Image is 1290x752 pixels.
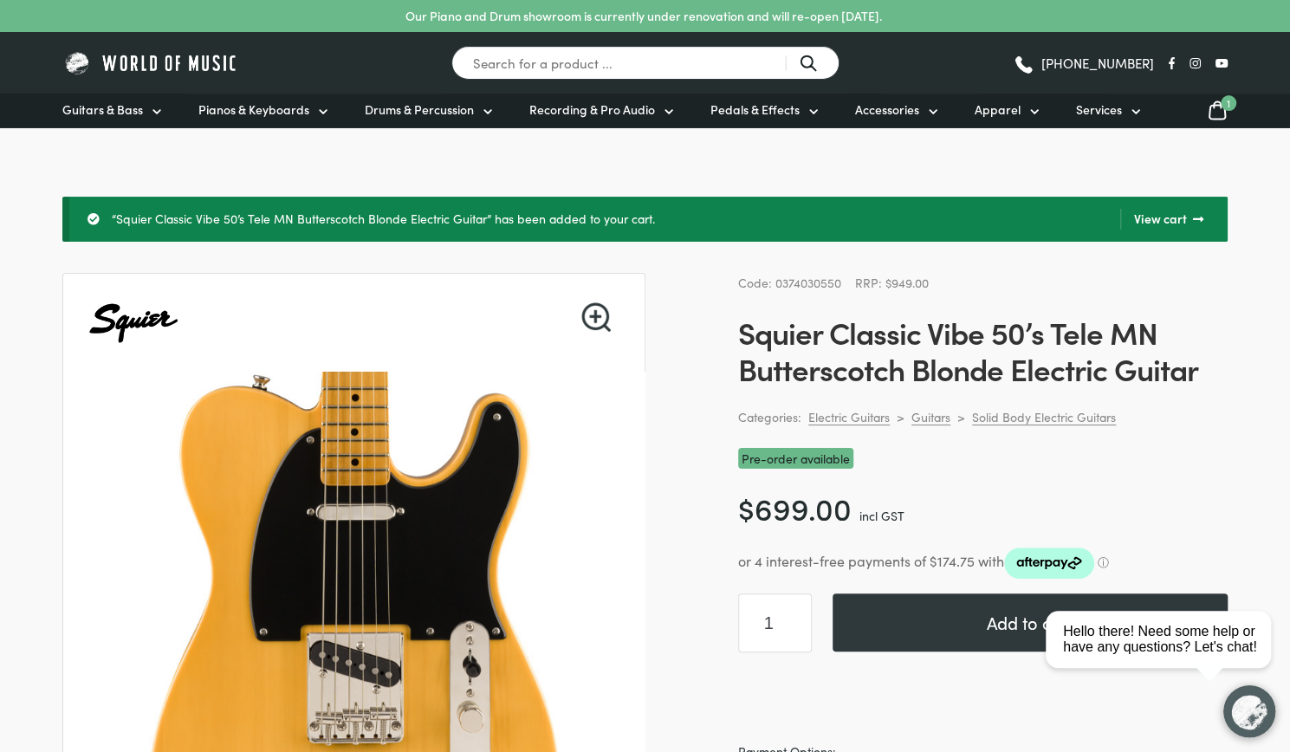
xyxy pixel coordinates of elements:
[738,593,812,652] input: Product quantity
[738,407,801,427] span: Categories:
[529,100,655,119] span: Recording & Pro Audio
[738,274,841,291] span: Code: 0374030550
[710,100,800,119] span: Pedals & Effects
[1221,95,1236,111] span: 1
[855,100,919,119] span: Accessories
[365,100,474,119] span: Drums & Percussion
[972,409,1116,425] a: Solid Body Electric Guitars
[1013,50,1154,76] a: [PHONE_NUMBER]
[62,100,143,119] span: Guitars & Bass
[62,49,240,76] img: World of Music
[1120,209,1203,230] a: View cart
[738,448,853,470] span: Pre-order available
[738,486,852,528] bdi: 699.00
[957,409,965,425] div: >
[911,409,950,425] a: Guitars
[198,100,309,119] span: Pianos & Keyboards
[738,486,755,528] span: $
[738,673,1228,721] iframe: PayPal
[1039,561,1290,752] iframe: Chat with our support team
[1076,100,1122,119] span: Services
[975,100,1021,119] span: Apparel
[62,197,1228,242] div: “Squier Classic Vibe 50’s Tele MN Butterscotch Blonde Electric Guitar” has been added to your cart.
[1041,56,1154,69] span: [PHONE_NUMBER]
[897,409,904,425] div: >
[451,46,839,80] input: Search for a product ...
[855,274,929,291] span: RRP: $949.00
[738,314,1228,386] h1: Squier Classic Vibe 50’s Tele MN Butterscotch Blonde Electric Guitar
[581,302,611,332] a: View full-screen image gallery
[808,409,890,425] a: Electric Guitars
[405,7,882,25] p: Our Piano and Drum showroom is currently under renovation and will re-open [DATE].
[84,274,183,373] img: Squier
[833,593,1228,652] button: Add to cart
[859,507,904,524] span: incl GST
